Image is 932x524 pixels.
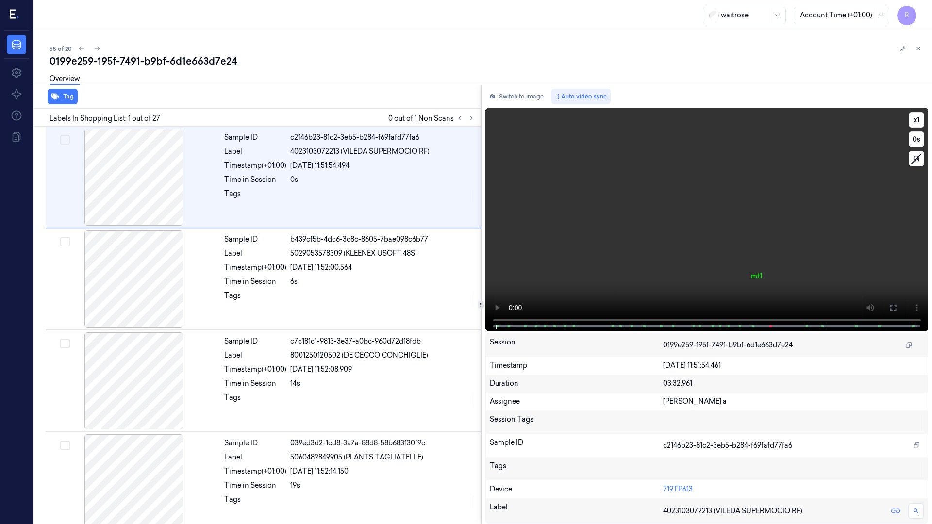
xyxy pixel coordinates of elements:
button: Select row [60,339,70,348]
button: Select row [60,441,70,450]
div: [PERSON_NAME] a [663,396,924,407]
div: 03:32.961 [663,378,924,389]
div: 0s [290,175,475,185]
div: Sample ID [224,336,286,346]
div: Label [490,502,664,520]
span: 4023103072213 (VILEDA SUPERMOCIO RF) [290,147,430,157]
button: Auto video sync [551,89,611,104]
span: 8001250120502 (DE CECCO CONCHIGLIE) [290,350,428,360]
button: R [897,6,916,25]
div: [DATE] 11:51:54.494 [290,161,475,171]
div: Label [224,248,286,259]
span: c2146b23-81c2-3eb5-b284-f69fafd77fa6 [663,441,792,451]
div: [DATE] 11:52:14.150 [290,466,475,476]
div: Sample ID [224,234,286,245]
div: Timestamp (+01:00) [224,364,286,375]
div: Timestamp (+01:00) [224,466,286,476]
span: 0 out of 1 Non Scans [388,113,477,124]
div: Timestamp (+01:00) [224,161,286,171]
button: Switch to image [485,89,548,104]
div: Time in Session [224,480,286,491]
div: Sample ID [490,438,664,453]
div: Sample ID [224,438,286,448]
div: Timestamp [490,360,664,371]
span: Labels In Shopping List: 1 out of 27 [50,114,160,124]
div: Label [224,350,286,360]
div: Tags [490,461,664,476]
a: Overview [50,74,80,85]
div: Duration [490,378,664,389]
div: Timestamp (+01:00) [224,262,286,273]
div: Label [224,452,286,462]
div: Time in Session [224,277,286,287]
div: [DATE] 11:52:00.564 [290,262,475,273]
div: Assignee [490,396,664,407]
button: x1 [909,112,924,128]
span: 0199e259-195f-7491-b9bf-6d1e663d7e24 [663,340,793,350]
div: b439cf5b-4dc6-3c8c-8605-7bae098c6b77 [290,234,475,245]
button: 0s [909,131,924,147]
div: 19s [290,480,475,491]
div: 0199e259-195f-7491-b9bf-6d1e663d7e24 [50,54,924,68]
div: Time in Session [224,175,286,185]
div: [DATE] 11:52:08.909 [290,364,475,375]
div: Sample ID [224,132,286,143]
button: Select row [60,135,70,145]
div: 14s [290,378,475,389]
span: 5029053578309 (KLEENEX USOFT 48S) [290,248,417,259]
div: 6s [290,277,475,287]
div: Tags [224,189,286,204]
button: Tag [48,89,78,104]
div: Device [490,484,664,494]
button: Select row [60,237,70,246]
div: 719TP613 [663,484,924,494]
div: Tags [224,291,286,306]
div: 039ed3d2-1cd8-3a7a-88d8-58b683130f9c [290,438,475,448]
span: 5060482849905 (PLANTS TAGLIATELLE) [290,452,423,462]
div: Tags [224,393,286,408]
div: Label [224,147,286,157]
div: Tags [224,494,286,510]
div: [DATE] 11:51:54.461 [663,360,924,371]
div: Time in Session [224,378,286,389]
span: 55 of 20 [50,45,72,53]
div: Session [490,337,664,353]
span: 4023103072213 (VILEDA SUPERMOCIO RF) [663,506,802,516]
div: c7c181c1-9813-3e37-a0bc-960d72d18fdb [290,336,475,346]
div: Session Tags [490,414,664,430]
div: c2146b23-81c2-3eb5-b284-f69fafd77fa6 [290,132,475,143]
